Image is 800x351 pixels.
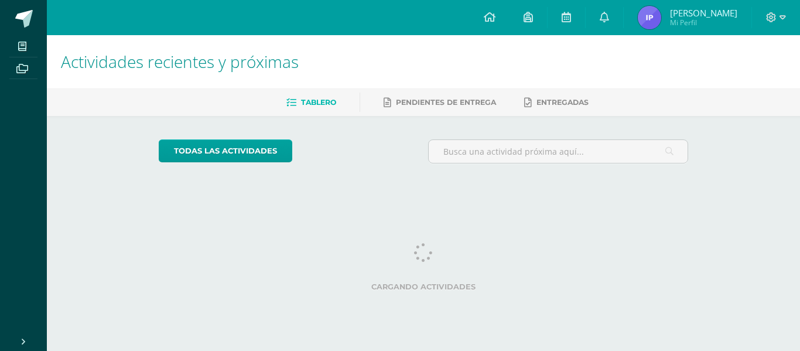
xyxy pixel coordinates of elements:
[429,140,688,163] input: Busca una actividad próxima aquí...
[61,50,299,73] span: Actividades recientes y próximas
[536,98,589,107] span: Entregadas
[670,7,737,19] span: [PERSON_NAME]
[670,18,737,28] span: Mi Perfil
[384,93,496,112] a: Pendientes de entrega
[396,98,496,107] span: Pendientes de entrega
[159,282,689,291] label: Cargando actividades
[301,98,336,107] span: Tablero
[159,139,292,162] a: todas las Actividades
[524,93,589,112] a: Entregadas
[638,6,661,29] img: a643ab4d341f77dd2b5c74a1f74d7e9c.png
[286,93,336,112] a: Tablero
